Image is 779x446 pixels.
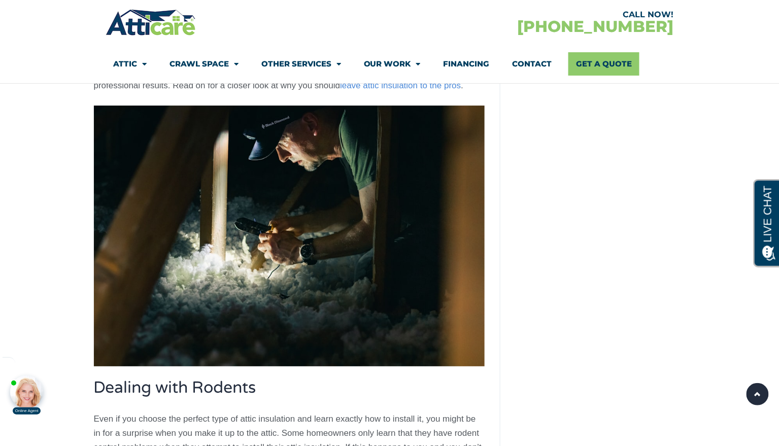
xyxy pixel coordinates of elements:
[568,52,639,76] a: Get A Quote
[94,106,485,366] img: man in green crew neck t-shirt holding smoking pipe
[513,52,552,76] a: Contact
[170,52,239,76] a: Crawl Space
[25,8,82,21] span: Opens a chat window
[390,11,674,19] div: CALL NOW!
[444,52,490,76] a: Financing
[340,81,461,90] a: leave attic insulation to the pros
[94,379,485,397] h3: Dealing with Rodents
[364,52,421,76] a: Our Work
[113,52,666,76] nav: Menu
[261,52,341,76] a: Other Services
[5,355,61,416] iframe: Chat Invitation
[113,52,147,76] a: Attic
